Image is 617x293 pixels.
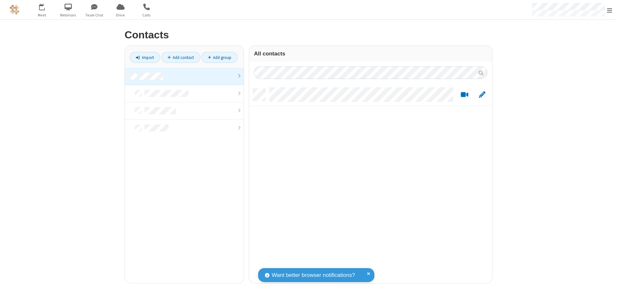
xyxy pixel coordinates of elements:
img: QA Selenium DO NOT DELETE OR CHANGE [10,5,19,15]
span: Calls [135,12,159,18]
h2: Contacts [125,29,492,41]
button: Edit [476,91,488,99]
a: Import [130,52,160,63]
a: Add group [201,52,238,63]
span: Meet [30,12,54,18]
span: Webinars [56,12,80,18]
span: Drive [108,12,133,18]
h3: All contacts [254,51,487,57]
span: Want better browser notifications? [272,271,355,279]
div: grid [249,84,492,283]
span: Team Chat [82,12,106,18]
button: Start a video meeting [458,91,471,99]
a: Add contact [161,52,200,63]
div: 4 [44,4,48,8]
